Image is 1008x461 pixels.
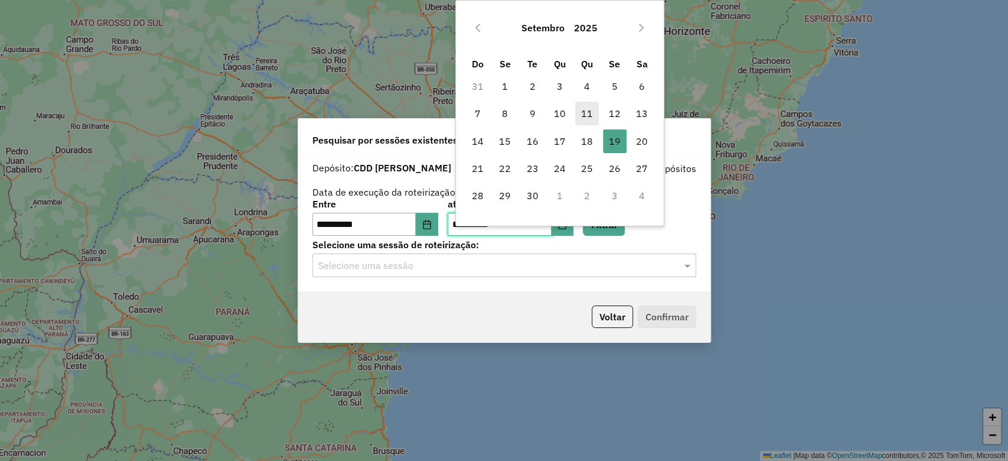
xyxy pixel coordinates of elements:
span: 22 [493,157,517,180]
td: 4 [628,182,655,209]
span: 12 [603,102,627,125]
span: Pesquisar por sessões existentes [312,133,458,147]
button: Next Month [632,18,651,37]
td: 27 [628,155,655,182]
td: 16 [518,128,546,155]
span: Qu [581,58,593,70]
span: 21 [466,157,490,180]
td: 31 [464,73,491,100]
span: 9 [520,102,544,125]
span: 6 [630,74,654,98]
span: Do [472,58,484,70]
td: 7 [464,100,491,127]
td: 2 [573,182,601,209]
span: 8 [493,102,517,125]
span: 29 [493,184,517,207]
td: 2 [518,73,546,100]
span: 17 [548,129,572,153]
button: Previous Month [468,18,487,37]
label: Data de execução da roteirização: [312,185,458,199]
button: Choose Month [517,14,569,42]
span: 10 [548,102,572,125]
label: Entre [312,197,438,211]
td: 1 [491,73,518,100]
td: 28 [464,182,491,209]
span: 16 [520,129,544,153]
span: 2 [520,74,544,98]
label: até [448,197,573,211]
button: Voltar [592,306,633,328]
span: 1 [493,74,517,98]
span: 28 [466,184,490,207]
button: Choose Date [416,213,438,236]
span: Se [500,58,511,70]
button: Choose Year [569,14,602,42]
td: 6 [628,73,655,100]
span: Se [609,58,620,70]
td: 19 [601,128,628,155]
strong: CDD [PERSON_NAME] [354,162,451,174]
span: 5 [603,74,627,98]
span: 19 [603,129,627,153]
span: 23 [520,157,544,180]
td: 3 [546,73,573,100]
span: 3 [548,74,572,98]
td: 25 [573,155,601,182]
td: 9 [518,100,546,127]
td: 18 [573,128,601,155]
td: 14 [464,128,491,155]
span: Sa [636,58,647,70]
td: 17 [546,128,573,155]
td: 22 [491,155,518,182]
td: 8 [491,100,518,127]
span: 27 [630,157,654,180]
span: 15 [493,129,517,153]
span: 26 [603,157,627,180]
label: Selecione uma sessão de roteirização: [312,238,696,252]
td: 23 [518,155,546,182]
span: Qu [554,58,566,70]
span: 18 [575,129,599,153]
span: 11 [575,102,599,125]
td: 13 [628,100,655,127]
td: 11 [573,100,601,127]
td: 21 [464,155,491,182]
span: 20 [630,129,654,153]
td: 3 [601,182,628,209]
label: Depósito: [312,161,451,175]
td: 12 [601,100,628,127]
td: 4 [573,73,601,100]
td: 24 [546,155,573,182]
span: 24 [548,157,572,180]
td: 30 [518,182,546,209]
span: 4 [575,74,599,98]
td: 1 [546,182,573,209]
td: 10 [546,100,573,127]
span: 25 [575,157,599,180]
td: 5 [601,73,628,100]
span: 14 [466,129,490,153]
td: 26 [601,155,628,182]
td: 29 [491,182,518,209]
span: 30 [520,184,544,207]
td: 15 [491,128,518,155]
td: 20 [628,128,655,155]
span: 7 [466,102,490,125]
span: 13 [630,102,654,125]
span: Te [527,58,537,70]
